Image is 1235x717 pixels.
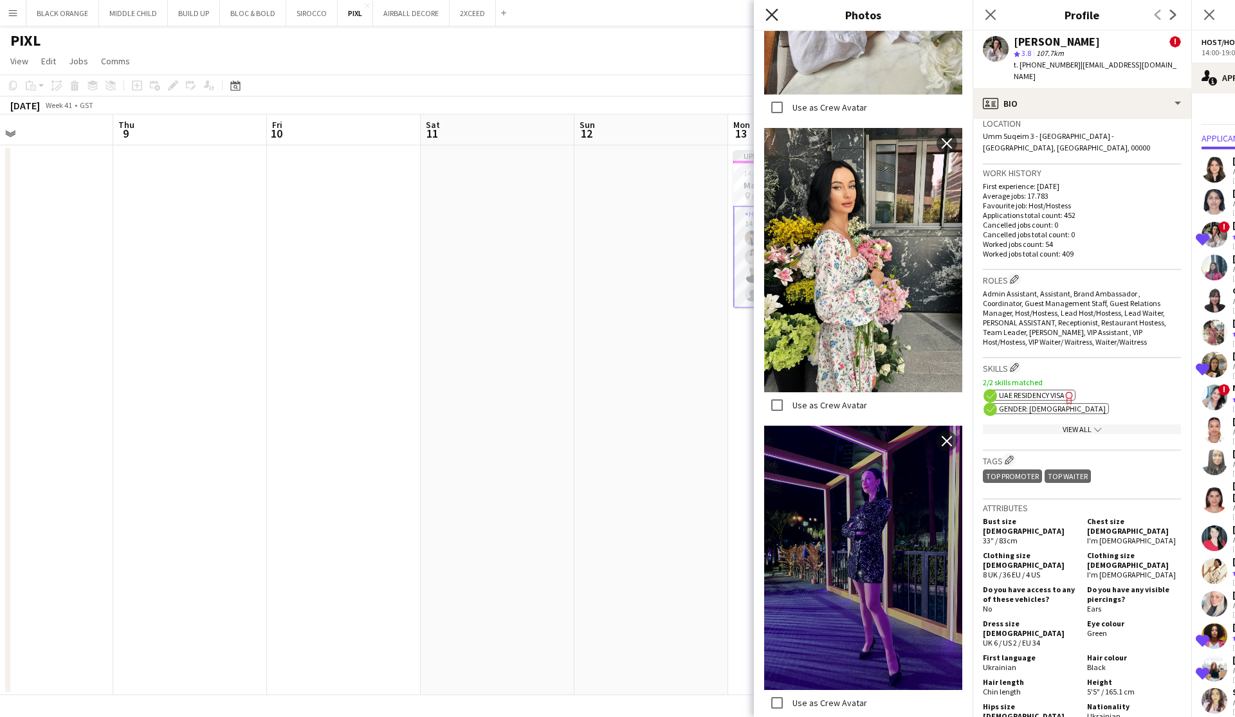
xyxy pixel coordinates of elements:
[983,118,1181,129] h3: Location
[983,424,1181,434] div: View All
[116,126,134,141] span: 9
[973,6,1191,23] h3: Profile
[578,126,595,141] span: 12
[752,192,780,201] span: RAK TBC
[983,687,1021,696] span: Chin length
[1087,628,1107,638] span: Green
[983,604,992,613] span: No
[983,570,1040,579] span: 8 UK / 36 EU / 4 US
[101,55,130,67] span: Comms
[1034,48,1066,58] span: 107.7km
[424,126,440,141] span: 11
[42,100,75,110] span: Week 41
[1087,687,1135,696] span: 5'5" / 165.1 cm
[1087,702,1181,711] h5: Nationality
[733,206,877,308] app-card-role: Host/Hostess18A3/414:00-19:00 (5h)[PERSON_NAME][PERSON_NAME][PERSON_NAME]
[733,150,877,308] app-job-card: Updated14:00-19:00 (5h)3/4Mantra Ceremony @RAK RAK TBC1 RoleHost/Hostess18A3/414:00-19:00 (5h)[PE...
[983,550,1077,570] h5: Clothing size [DEMOGRAPHIC_DATA]
[373,1,450,26] button: AIRBALL DECORE
[1087,585,1181,604] h5: Do you have any visible piercings?
[1087,619,1181,628] h5: Eye colour
[983,536,1018,545] span: 33" / 83cm
[754,6,973,23] h3: Photos
[983,377,1181,387] p: 2/2 skills matched
[983,662,1016,672] span: Ukrainian
[286,1,338,26] button: SIROCCO
[69,55,88,67] span: Jobs
[1087,604,1101,613] span: Ears
[764,426,962,690] img: Crew photo 672524
[731,126,750,141] span: 13
[983,289,1166,347] span: Admin Assistant, Assistant, Brand Ambassador , Coordinator, Guest Management Staff, Guest Relatio...
[270,126,282,141] span: 10
[983,516,1077,536] h5: Bust size [DEMOGRAPHIC_DATA]
[983,239,1181,249] p: Worked jobs count: 54
[983,230,1181,239] p: Cancelled jobs total count: 0
[983,191,1181,201] p: Average jobs: 17.783
[999,404,1106,413] span: Gender: [DEMOGRAPHIC_DATA]
[983,453,1181,467] h3: Tags
[10,31,41,50] h1: PIXL
[1087,677,1181,687] h5: Height
[983,210,1181,220] p: Applications total count: 452
[426,119,440,131] span: Sat
[80,100,93,110] div: GST
[1087,662,1106,672] span: Black
[973,88,1191,119] div: Bio
[1087,570,1176,579] span: I'm [DEMOGRAPHIC_DATA]
[790,102,867,113] label: Use as Crew Avatar
[1014,60,1176,81] span: | [EMAIL_ADDRESS][DOMAIN_NAME]
[983,131,1150,152] span: Umm Suqeim 3 - [GEOGRAPHIC_DATA] - [GEOGRAPHIC_DATA], [GEOGRAPHIC_DATA], 00000
[983,619,1077,638] h5: Dress size [DEMOGRAPHIC_DATA]
[1169,36,1181,48] span: !
[983,638,1040,648] span: UK 6 / US 2 / EU 34
[168,1,220,26] button: BUILD UP
[1087,653,1181,662] h5: Hair colour
[790,399,867,411] label: Use as Crew Avatar
[5,53,33,69] a: View
[983,361,1181,374] h3: Skills
[96,53,135,69] a: Comms
[1218,221,1230,233] span: !
[983,585,1077,604] h5: Do you have access to any of these vehicles?
[733,150,877,161] div: Updated
[764,128,962,392] img: Crew photo 694019
[983,469,1042,483] div: TOP PROMOTER
[983,677,1077,687] h5: Hair length
[744,168,796,178] span: 14:00-19:00 (5h)
[983,502,1181,514] h3: Attributes
[450,1,496,26] button: 2XCEED
[983,167,1181,179] h3: Work history
[733,179,877,191] h3: Mantra Ceremony @RAK
[10,55,28,67] span: View
[1014,36,1100,48] div: [PERSON_NAME]
[26,1,99,26] button: BLACK ORANGE
[220,1,286,26] button: BLOC & BOLD
[10,99,40,112] div: [DATE]
[272,119,282,131] span: Fri
[99,1,168,26] button: MIDDLE CHILD
[983,653,1077,662] h5: First language
[1087,550,1181,570] h5: Clothing size [DEMOGRAPHIC_DATA]
[1021,48,1031,58] span: 3.8
[1014,60,1081,69] span: t. [PHONE_NUMBER]
[1087,536,1176,545] span: I'm [DEMOGRAPHIC_DATA]
[338,1,373,26] button: PIXL
[1045,469,1091,483] div: TOP WAITER
[983,220,1181,230] p: Cancelled jobs count: 0
[790,697,867,709] label: Use as Crew Avatar
[983,181,1181,191] p: First experience: [DATE]
[41,55,56,67] span: Edit
[983,201,1181,210] p: Favourite job: Host/Hostess
[1218,384,1230,395] span: !
[983,249,1181,259] p: Worked jobs total count: 409
[733,119,750,131] span: Mon
[64,53,93,69] a: Jobs
[983,273,1181,286] h3: Roles
[118,119,134,131] span: Thu
[36,53,61,69] a: Edit
[1087,516,1181,536] h5: Chest size [DEMOGRAPHIC_DATA]
[580,119,595,131] span: Sun
[999,390,1065,400] span: UAE Residency Visa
